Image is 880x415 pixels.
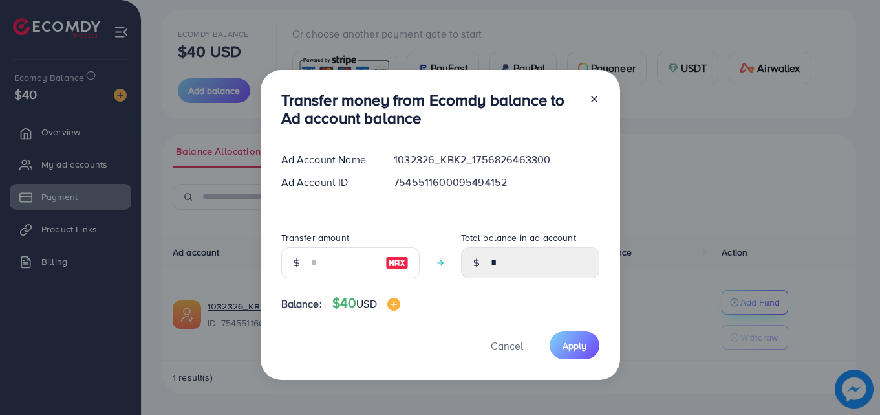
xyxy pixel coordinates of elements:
[356,297,376,311] span: USD
[385,255,409,271] img: image
[271,152,384,167] div: Ad Account Name
[383,152,609,167] div: 1032326_KBK2_1756826463300
[383,175,609,190] div: 7545511600095494152
[281,231,349,244] label: Transfer amount
[281,297,322,311] span: Balance:
[387,298,400,311] img: image
[461,231,576,244] label: Total balance in ad account
[550,331,599,359] button: Apply
[271,175,384,190] div: Ad Account ID
[491,339,523,353] span: Cancel
[332,295,400,311] h4: $40
[563,339,586,352] span: Apply
[281,91,579,128] h3: Transfer money from Ecomdy balance to Ad account balance
[475,331,539,359] button: Cancel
